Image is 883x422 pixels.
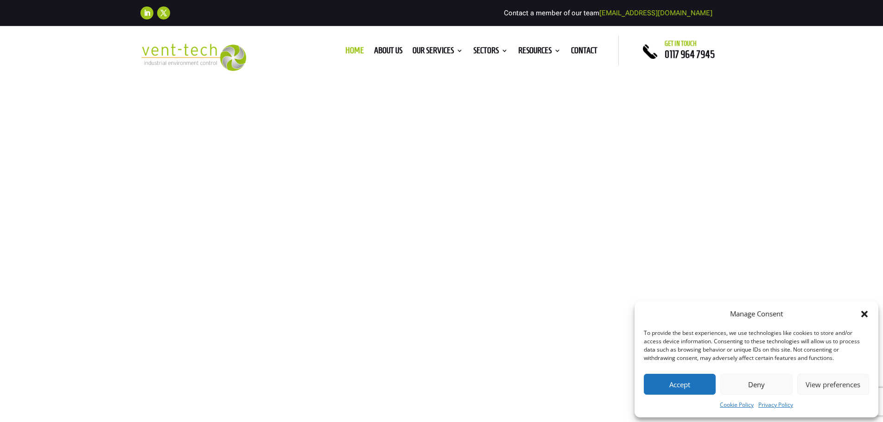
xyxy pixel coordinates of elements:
[571,47,597,57] a: Contact
[860,309,869,319] div: Close dialog
[720,399,754,410] a: Cookie Policy
[644,329,868,362] div: To provide the best experiences, we use technologies like cookies to store and/or access device i...
[665,49,715,60] a: 0117 964 7945
[140,44,247,71] img: 2023-09-27T08_35_16.549ZVENT-TECH---Clear-background
[504,9,712,17] span: Contact a member of our team
[758,399,793,410] a: Privacy Policy
[413,47,463,57] a: Our Services
[730,309,783,320] div: Manage Consent
[665,40,697,47] span: Get in touch
[345,47,364,57] a: Home
[720,374,792,395] button: Deny
[599,9,712,17] a: [EMAIL_ADDRESS][DOMAIN_NAME]
[473,47,508,57] a: Sectors
[797,374,869,395] button: View preferences
[518,47,561,57] a: Resources
[140,6,153,19] a: Follow on LinkedIn
[374,47,402,57] a: About us
[644,374,716,395] button: Accept
[157,6,170,19] a: Follow on X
